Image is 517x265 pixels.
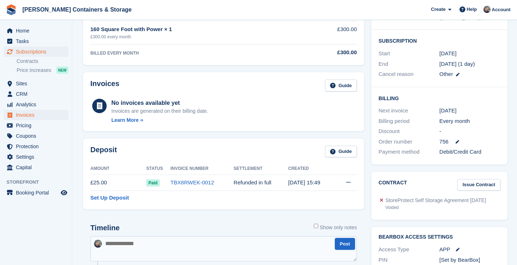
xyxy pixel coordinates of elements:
a: Guide [325,80,357,91]
div: Access Type [379,245,439,254]
h2: Deposit [90,146,117,158]
div: Discount [379,127,439,136]
div: [Set by BearBox] [439,256,500,264]
span: Booking Portal [16,188,59,198]
span: Analytics [16,99,59,110]
a: menu [4,188,68,198]
div: StoreProtect Self Storage Agreement [DATE] [385,197,486,204]
div: 160 Square Foot with Power × 1 [90,25,305,34]
a: menu [4,78,68,89]
span: Protection [16,141,59,151]
div: £300.00 [305,48,357,57]
img: Adam Greenhalgh [483,6,491,13]
span: Coupons [16,131,59,141]
span: Sites [16,78,59,89]
a: menu [4,47,68,57]
span: Create [431,6,445,13]
time: 2025-09-05 00:00:00 UTC [439,50,456,58]
span: 756 [439,138,448,146]
img: stora-icon-8386f47178a22dfd0bd8f6a31ec36ba5ce8667c1dd55bd0f319d3a0aa187defe.svg [6,4,17,15]
div: Next invoice [379,107,439,115]
span: Other [439,71,453,77]
a: Set Up Deposit [90,194,129,202]
a: menu [4,152,68,162]
div: No invoices available yet [111,99,208,107]
div: Start [379,50,439,58]
a: Contracts [17,58,68,65]
a: menu [4,162,68,172]
span: Subscriptions [16,47,59,57]
input: Show only notes [314,224,318,228]
h2: BearBox Access Settings [379,234,500,240]
a: menu [4,131,68,141]
th: Status [146,163,170,175]
div: End [379,60,439,68]
div: BILLED EVERY MONTH [90,50,305,56]
span: Help [467,6,477,13]
span: Price increases [17,67,51,74]
td: Refunded in full [234,175,288,191]
span: Invoices [16,110,59,120]
div: APP [439,245,500,254]
a: Preview store [60,188,68,197]
th: Settlement [234,163,288,175]
div: £300.00 every month [90,34,305,40]
span: Pricing [16,120,59,131]
a: TBX8RWEK-0012 [170,179,214,185]
div: Debit/Credit Card [439,148,500,156]
td: £300.00 [305,21,357,44]
div: Order number [379,138,439,146]
time: 2025-09-03 14:49:21 UTC [288,179,320,185]
a: Price increases NEW [17,66,68,74]
h2: Subscription [379,37,500,44]
h2: Contract [379,179,407,191]
td: £25.00 [90,175,146,191]
a: menu [4,89,68,99]
span: Settings [16,152,59,162]
span: Capital [16,162,59,172]
h2: Timeline [90,224,120,232]
th: Amount [90,163,146,175]
div: Payment method [379,148,439,156]
div: Billing period [379,117,439,125]
a: Guide [325,146,357,158]
a: menu [4,110,68,120]
span: Home [16,26,59,36]
div: NEW [56,67,68,74]
img: Adam Greenhalgh [94,240,102,248]
div: Invoices are generated on their billing date. [111,107,208,115]
div: - [439,127,500,136]
span: Account [492,6,510,13]
span: Storefront [7,179,72,186]
div: PIN [379,256,439,264]
a: menu [4,120,68,131]
div: Every month [439,117,500,125]
a: [PERSON_NAME] Containers & Storage [20,4,134,16]
label: Show only notes [314,224,357,231]
div: Voided [385,204,486,211]
span: Paid [146,179,159,187]
span: CRM [16,89,59,99]
span: Tasks [16,36,59,46]
div: Learn More [111,116,138,124]
span: [DATE] (1 day) [439,61,475,67]
h2: Invoices [90,80,119,91]
a: Learn More [111,116,208,124]
a: Issue Contract [457,179,500,191]
div: [DATE] [439,107,500,115]
button: Post [335,238,355,250]
h2: Billing [379,94,500,102]
th: Created [288,163,335,175]
a: menu [4,36,68,46]
a: menu [4,26,68,36]
a: menu [4,99,68,110]
th: Invoice Number [170,163,234,175]
a: menu [4,141,68,151]
div: Cancel reason [379,70,439,78]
